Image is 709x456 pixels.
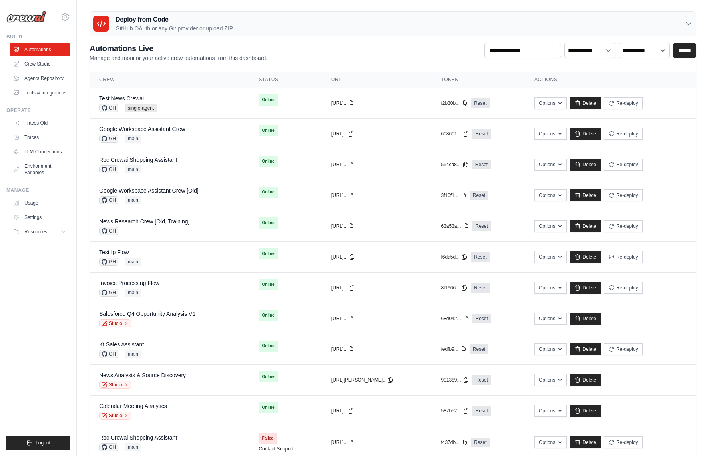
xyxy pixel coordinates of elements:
[259,433,277,444] span: Failed
[570,313,601,325] a: Delete
[604,343,643,355] button: Re-deploy
[125,443,141,451] span: main
[99,165,118,173] span: GH
[90,54,267,62] p: Manage and monitor your active crew automations from this dashboard.
[534,343,567,355] button: Options
[99,412,131,420] a: Studio
[259,94,277,106] span: Online
[431,72,524,88] th: Token
[604,159,643,171] button: Re-deploy
[125,258,141,266] span: main
[10,58,70,70] a: Crew Studio
[6,187,70,193] div: Manage
[534,313,567,325] button: Options
[441,100,468,106] button: f2b30b...
[570,251,601,263] a: Delete
[604,128,643,140] button: Re-deploy
[331,377,394,383] button: [URL][PERSON_NAME]..
[441,254,468,260] button: f6da5d...
[322,72,432,88] th: URL
[534,220,567,232] button: Options
[99,196,118,204] span: GH
[604,189,643,201] button: Re-deploy
[259,217,277,229] span: Online
[10,211,70,224] a: Settings
[534,436,567,448] button: Options
[6,107,70,114] div: Operate
[10,197,70,209] a: Usage
[525,72,696,88] th: Actions
[534,159,567,171] button: Options
[259,371,277,382] span: Online
[570,282,601,294] a: Delete
[441,408,469,414] button: 587b52...
[534,189,567,201] button: Options
[259,125,277,136] span: Online
[125,165,141,173] span: main
[99,319,131,327] a: Studio
[10,72,70,85] a: Agents Repository
[259,156,277,167] span: Online
[99,135,118,143] span: GH
[570,343,601,355] a: Delete
[249,72,321,88] th: Status
[10,43,70,56] a: Automations
[604,220,643,232] button: Re-deploy
[471,252,490,262] a: Reset
[441,346,466,352] button: fedfb9...
[125,196,141,204] span: main
[99,187,199,194] a: Google Workspace Assistant Crew [Old]
[116,24,233,32] p: GitHub OAuth or any Git provider or upload ZIP
[259,402,277,413] span: Online
[99,126,185,132] a: Google Workspace Assistant Crew
[90,43,267,54] h2: Automations Live
[534,251,567,263] button: Options
[534,282,567,294] button: Options
[125,135,141,143] span: main
[570,436,601,448] a: Delete
[441,285,468,291] button: 8f1966...
[470,344,488,354] a: Reset
[472,406,491,416] a: Reset
[36,440,50,446] span: Logout
[6,436,70,450] button: Logout
[472,160,491,169] a: Reset
[604,251,643,263] button: Re-deploy
[441,377,469,383] button: 901389...
[570,220,601,232] a: Delete
[471,438,490,447] a: Reset
[259,310,277,321] span: Online
[99,289,118,297] span: GH
[99,280,159,286] a: Invoice Processing Flow
[441,161,468,168] button: 554cd8...
[99,434,177,441] a: Rbc Crewai Shopping Assistant
[259,248,277,259] span: Online
[259,187,277,198] span: Online
[570,97,601,109] a: Delete
[570,159,601,171] a: Delete
[10,117,70,129] a: Traces Old
[570,405,601,417] a: Delete
[259,446,293,452] a: Contact Support
[472,129,491,139] a: Reset
[99,403,167,409] a: Calendar Meeting Analytics
[472,375,491,385] a: Reset
[99,258,118,266] span: GH
[99,104,118,112] span: GH
[604,282,643,294] button: Re-deploy
[10,145,70,158] a: LLM Connections
[441,439,468,446] button: f437db...
[99,311,195,317] a: Salesforce Q4 Opportunity Analysis V1
[99,95,144,102] a: Test News Crewai
[24,229,47,235] span: Resources
[99,350,118,358] span: GH
[90,72,249,88] th: Crew
[471,283,490,293] a: Reset
[259,279,277,290] span: Online
[10,225,70,238] button: Resources
[99,227,118,235] span: GH
[99,372,186,378] a: News Analysis & Source Discovery
[534,97,567,109] button: Options
[441,192,466,199] button: 3f10f1...
[441,315,469,322] button: 68d042...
